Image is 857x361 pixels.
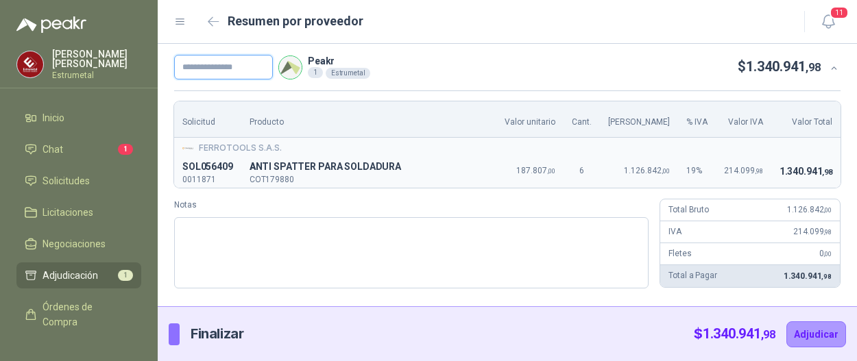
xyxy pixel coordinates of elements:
a: Órdenes de Compra [16,294,141,335]
td: 6 [564,155,600,188]
span: 1.340.941 [703,325,775,342]
span: 1.340.941 [784,271,832,281]
th: Producto [241,101,496,138]
span: ,00 [662,167,670,175]
th: % IVA [678,101,716,138]
span: ,00 [823,206,832,214]
a: Solicitudes [16,168,141,194]
p: A [250,159,488,175]
img: Company Logo [182,142,193,153]
th: [PERSON_NAME] [600,101,678,138]
a: Inicio [16,105,141,131]
span: ,98 [806,61,821,74]
span: ,00 [823,250,832,258]
a: Licitaciones [16,199,141,225]
p: COT179880 [250,175,488,184]
h2: Resumen por proveedor [228,12,363,31]
th: Solicitud [174,101,241,138]
th: Cant. [564,101,600,138]
span: Solicitudes [43,173,90,188]
span: ,98 [755,167,763,175]
span: 214.099 [724,166,763,175]
span: ,00 [547,167,555,175]
span: Chat [43,142,63,157]
div: Estrumetal [326,68,371,79]
span: ,98 [823,228,832,236]
span: Inicio [43,110,64,125]
th: Valor IVA [716,101,771,138]
p: Total a Pagar [668,269,716,282]
p: Estrumetal [52,71,141,79]
p: 0011871 [182,175,233,184]
span: 1 [118,270,133,281]
img: Company Logo [17,51,43,77]
span: 11 [830,6,849,19]
button: 11 [816,10,841,34]
span: Órdenes de Compra [43,299,128,329]
div: FERROTOOLS S.A.S. [182,142,832,155]
p: [PERSON_NAME] [PERSON_NAME] [52,49,141,69]
img: Logo peakr [16,16,86,33]
img: Company Logo [279,56,302,79]
span: 187.807 [516,166,555,175]
span: 0 [819,249,832,258]
a: Chat1 [16,136,141,162]
th: Valor Total [771,101,841,138]
span: Negociaciones [43,236,106,251]
p: SOL056409 [182,159,233,175]
p: $ [738,56,821,77]
span: Adjudicación [43,268,98,283]
span: 1.340.941 [746,58,821,75]
p: IVA [668,225,681,238]
span: 1.126.842 [787,205,832,214]
div: 1 [308,67,323,78]
p: Finalizar [191,323,243,345]
button: Adjudicar [786,321,846,347]
a: Negociaciones [16,231,141,257]
span: 214.099 [793,227,832,236]
p: Total Bruto [668,203,708,216]
span: 1.126.842 [624,166,670,175]
td: 19 % [678,155,716,188]
label: Notas [174,199,649,212]
span: ,98 [761,328,775,341]
span: ,98 [822,168,832,177]
p: Peakr [308,56,370,66]
p: $ [694,323,775,345]
span: ,98 [821,273,832,280]
span: 1 [118,144,133,155]
span: ANTI SPATTER PARA SOLDADURA [250,159,488,175]
a: Adjudicación1 [16,262,141,288]
span: Licitaciones [43,205,93,220]
p: Fletes [668,247,691,260]
th: Valor unitario [496,101,564,138]
span: 1.340.941 [780,166,832,177]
